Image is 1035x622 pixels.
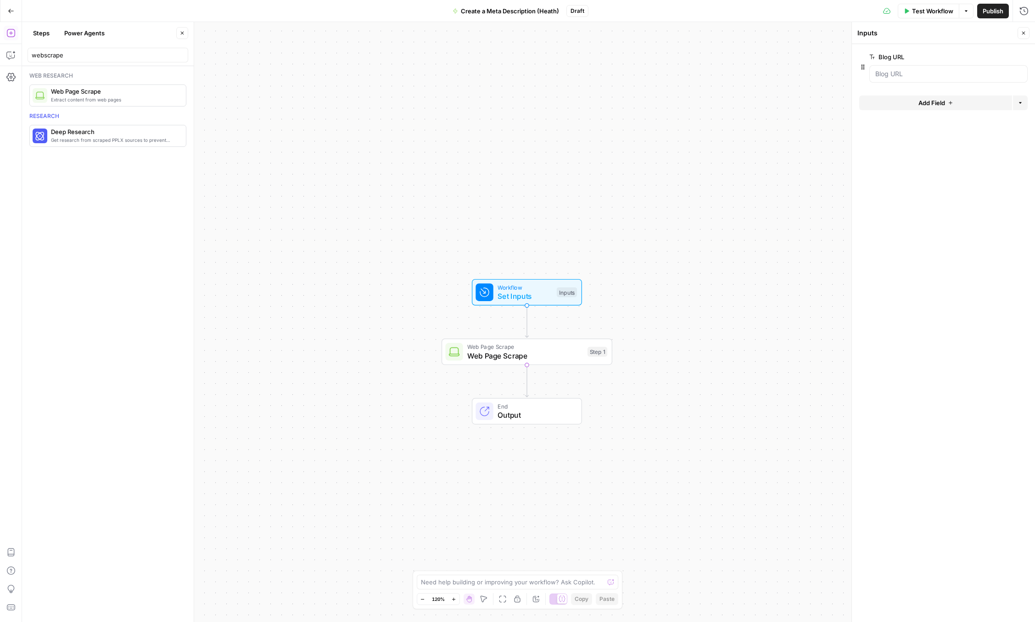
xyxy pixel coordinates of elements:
[29,72,186,80] div: Web research
[912,6,953,16] span: Test Workflow
[442,398,612,425] div: EndOutput
[869,52,976,62] label: Blog URL
[498,283,552,291] span: Workflow
[32,50,184,60] input: Search steps
[596,593,618,605] button: Paste
[571,7,584,15] span: Draft
[467,342,583,351] span: Web Page Scrape
[875,69,1022,78] input: Blog URL
[587,347,607,357] div: Step 1
[859,95,1012,110] button: Add Field
[599,595,615,603] span: Paste
[51,96,179,103] span: Extract content from web pages
[983,6,1003,16] span: Publish
[525,306,528,338] g: Edge from start to step_1
[498,409,572,420] span: Output
[898,4,959,18] button: Test Workflow
[51,136,179,144] span: Get research from scraped PPLX sources to prevent source [MEDICAL_DATA]
[498,291,552,302] span: Set Inputs
[51,127,179,136] span: Deep Research
[59,26,110,40] button: Power Agents
[857,28,1015,38] div: Inputs
[442,339,612,365] div: Web Page ScrapeWeb Page ScrapeStep 1
[467,350,583,361] span: Web Page Scrape
[461,6,559,16] span: Create a Meta Description (Heath)
[918,98,945,107] span: Add Field
[498,402,572,411] span: End
[525,365,528,397] g: Edge from step_1 to end
[51,87,179,96] span: Web Page Scrape
[29,112,186,120] div: Research
[977,4,1009,18] button: Publish
[571,593,592,605] button: Copy
[575,595,588,603] span: Copy
[28,26,55,40] button: Steps
[557,287,577,297] div: Inputs
[447,4,565,18] button: Create a Meta Description (Heath)
[432,595,445,603] span: 120%
[442,279,612,306] div: WorkflowSet InputsInputs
